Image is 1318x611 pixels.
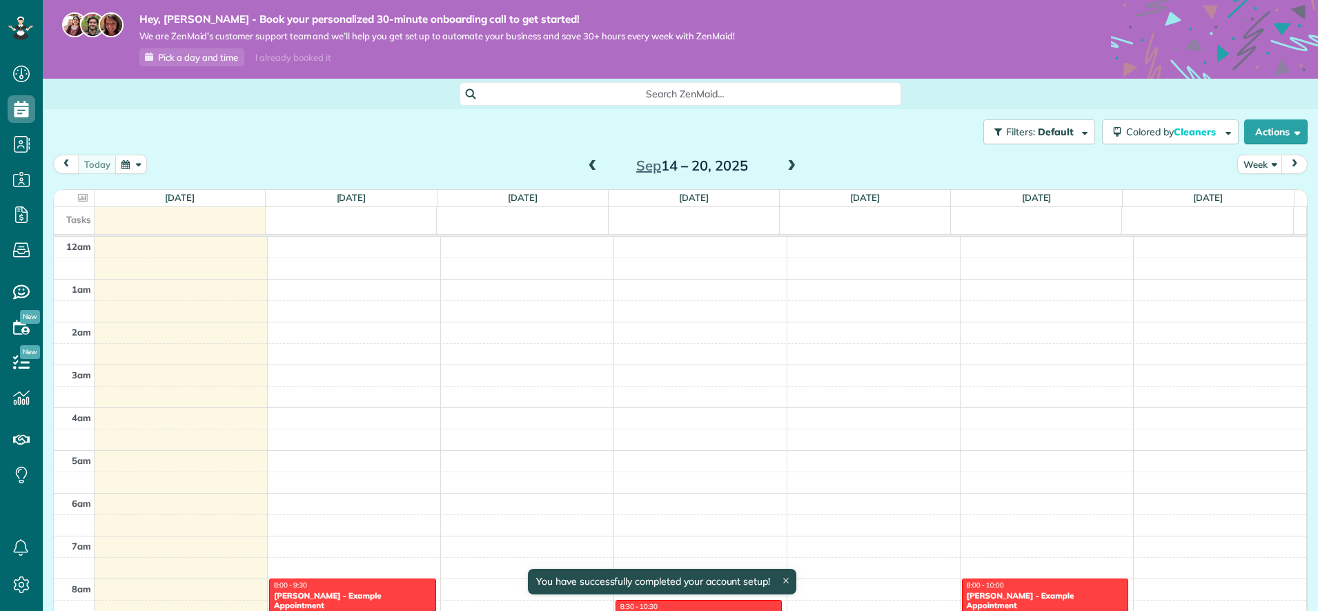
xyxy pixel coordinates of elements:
span: New [20,310,40,324]
div: [PERSON_NAME] - Example Appointment [273,591,432,611]
button: Week [1237,155,1283,173]
span: 7am [72,541,91,552]
button: Filters: Default [983,119,1095,144]
span: 8am [72,583,91,594]
span: 1am [72,284,91,295]
span: 5am [72,455,91,466]
span: 8:00 - 10:00 [967,581,1004,590]
span: 6am [72,498,91,509]
img: jorge-587dff0eeaa6aab1f244e6dc62b8924c3b6ad411094392a53c71c6c4a576187d.jpg [80,12,105,37]
button: today [78,155,117,173]
img: michelle-19f622bdf1676172e81f8f8fba1fb50e276960ebfe0243fe18214015130c80e4.jpg [99,12,124,37]
span: Cleaners [1174,126,1218,138]
span: New [20,345,40,359]
a: [DATE] [337,192,366,203]
button: next [1281,155,1308,173]
span: 4am [72,412,91,423]
button: Colored byCleaners [1102,119,1239,144]
div: I already booked it [247,49,339,66]
span: Pick a day and time [158,52,238,63]
a: Pick a day and time [139,48,244,66]
button: prev [53,155,79,173]
a: Filters: Default [976,119,1095,144]
img: maria-72a9807cf96188c08ef61303f053569d2e2a8a1cde33d635c8a3ac13582a053d.jpg [62,12,87,37]
a: [DATE] [679,192,709,203]
a: [DATE] [508,192,538,203]
strong: Hey, [PERSON_NAME] - Book your personalized 30-minute onboarding call to get started! [139,12,735,26]
span: 8:30 - 10:30 [620,602,658,611]
a: [DATE] [1193,192,1223,203]
span: Colored by [1126,126,1221,138]
span: 2am [72,327,91,338]
h2: 14 – 20, 2025 [606,158,778,173]
a: [DATE] [165,192,195,203]
a: [DATE] [850,192,880,203]
span: Tasks [66,214,91,225]
div: You have successfully completed your account setup! [528,569,796,594]
span: 12am [66,241,91,252]
span: We are ZenMaid’s customer support team and we’ll help you get set up to automate your business an... [139,30,735,42]
button: Actions [1244,119,1308,144]
span: 8:00 - 9:30 [274,581,307,590]
a: [DATE] [1022,192,1052,203]
span: Default [1038,126,1074,138]
span: Filters: [1006,126,1035,138]
span: 3am [72,369,91,380]
div: [PERSON_NAME] - Example Appointment [966,591,1125,611]
span: Sep [636,157,661,174]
